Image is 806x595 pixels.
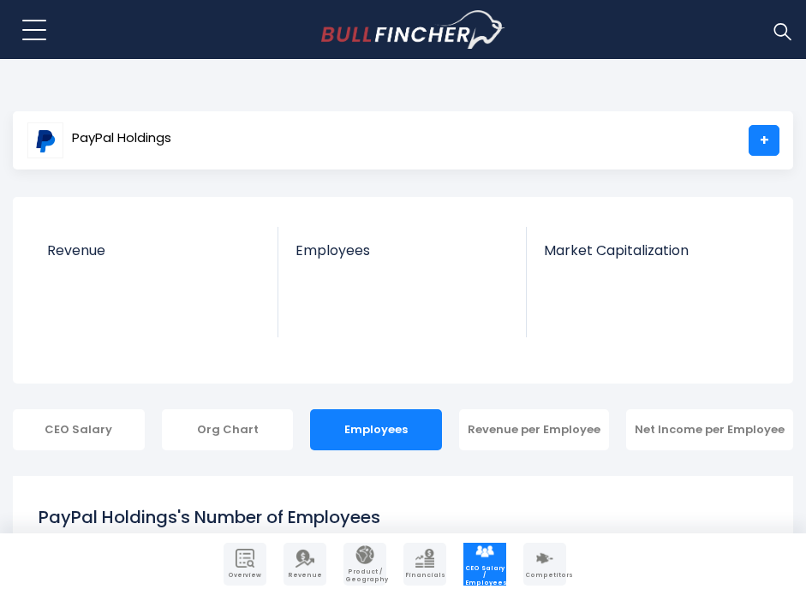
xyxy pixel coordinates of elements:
a: Revenue [30,227,278,288]
span: Product / Geography [345,568,385,583]
div: Org Chart [162,409,294,450]
span: Financials [405,572,445,579]
span: Competitors [525,572,564,579]
a: Company Product/Geography [343,543,386,586]
div: Revenue per Employee [459,409,609,450]
a: Company Revenue [284,543,326,586]
div: Employees [310,409,442,450]
span: Revenue [285,572,325,579]
a: Company Financials [403,543,446,586]
span: Overview [225,572,265,579]
h1: PayPal Holdings's Number of Employees [39,504,767,530]
span: CEO Salary / Employees [465,565,504,586]
a: Company Overview [224,543,266,586]
a: PayPal Holdings [27,125,172,156]
span: Market Capitalization [544,242,757,259]
img: bullfincher logo [321,10,505,50]
a: + [749,125,779,156]
img: PYPL logo [27,122,63,158]
a: Company Employees [463,543,506,586]
a: Market Capitalization [527,227,774,288]
a: Company Competitors [523,543,566,586]
div: CEO Salary [13,409,145,450]
span: Employees [296,242,508,259]
a: Employees [278,227,525,288]
span: PayPal Holdings [72,131,171,146]
a: Go to homepage [321,10,505,50]
span: Revenue [47,242,261,259]
div: Net Income per Employee [626,409,793,450]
